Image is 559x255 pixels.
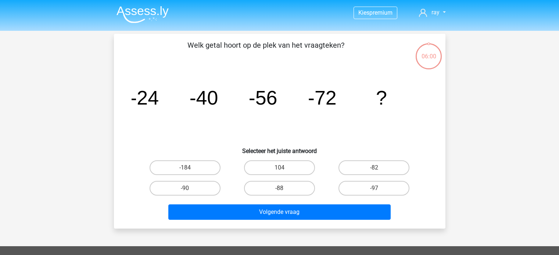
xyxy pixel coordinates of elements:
p: Welk getal hoort op de plek van het vraagteken? [126,40,406,62]
tspan: -72 [308,87,337,109]
a: Kiespremium [354,8,397,18]
label: -184 [150,160,221,175]
tspan: -56 [248,87,277,109]
h6: Selecteer het juiste antwoord [126,142,434,154]
tspan: ? [376,87,387,109]
tspan: -24 [130,87,159,109]
a: ray [416,8,448,17]
span: Kies [358,9,369,16]
label: -88 [244,181,315,196]
label: -97 [338,181,409,196]
span: ray [431,9,440,16]
tspan: -40 [189,87,218,109]
button: Volgende vraag [168,204,391,220]
img: Assessly [117,6,169,23]
label: 104 [244,160,315,175]
label: -90 [150,181,221,196]
label: -82 [338,160,409,175]
span: premium [369,9,393,16]
div: 06:00 [415,43,442,61]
